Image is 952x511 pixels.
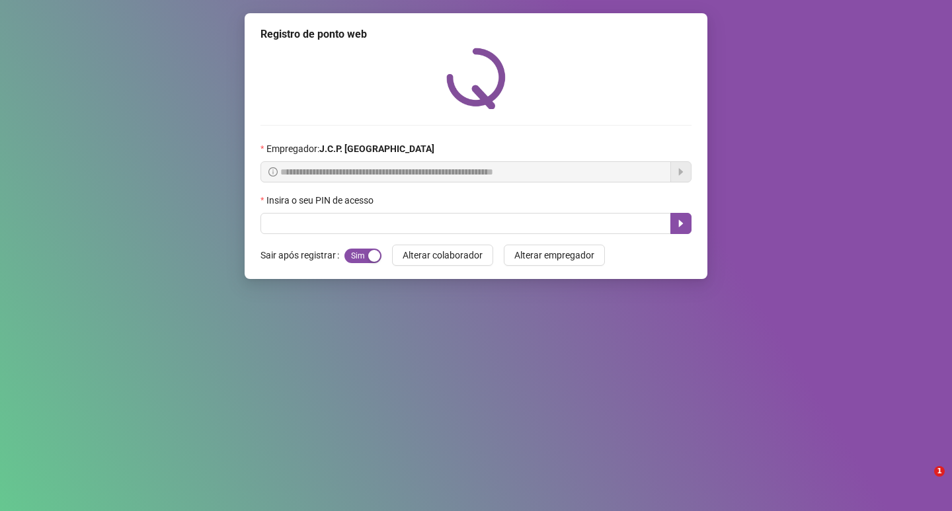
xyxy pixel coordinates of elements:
[260,193,382,208] label: Insira o seu PIN de acesso
[266,141,434,156] span: Empregador :
[514,248,594,262] span: Alterar empregador
[268,167,278,177] span: info-circle
[260,26,692,42] div: Registro de ponto web
[907,466,939,498] iframe: Intercom live chat
[319,143,434,154] strong: J.C.P. [GEOGRAPHIC_DATA]
[403,248,483,262] span: Alterar colaborador
[934,466,945,477] span: 1
[446,48,506,109] img: QRPoint
[504,245,605,266] button: Alterar empregador
[260,245,344,266] label: Sair após registrar
[392,245,493,266] button: Alterar colaborador
[676,218,686,229] span: caret-right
